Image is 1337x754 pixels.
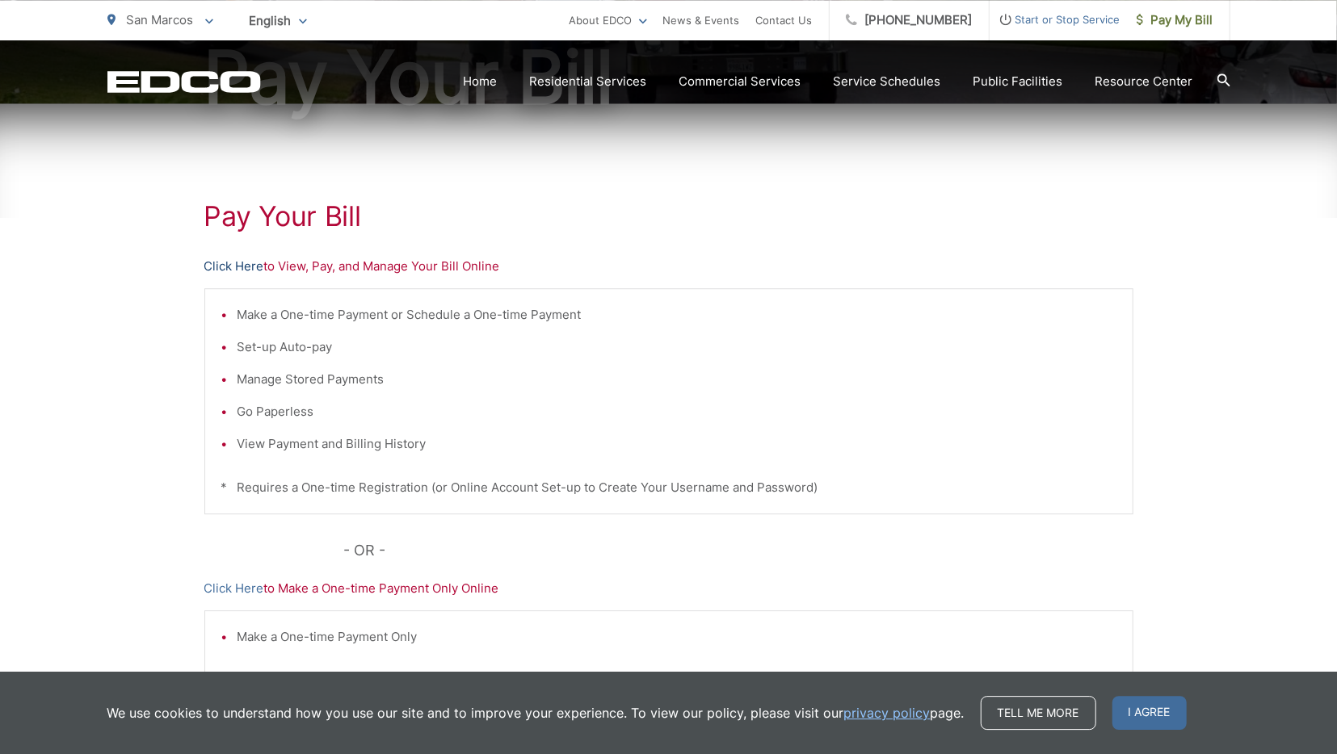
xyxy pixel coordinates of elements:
a: Resource Center [1095,72,1193,91]
a: News & Events [663,10,740,30]
p: to View, Pay, and Manage Your Bill Online [204,257,1133,276]
a: About EDCO [570,10,647,30]
a: Service Schedules [834,72,941,91]
a: Click Here [204,579,264,598]
p: * DOES NOT Require a One-time Registration (or Online Account Set-up) [221,671,1116,690]
p: * Requires a One-time Registration (or Online Account Set-up to Create Your Username and Password) [221,478,1116,497]
a: Click Here [204,257,264,276]
p: to Make a One-time Payment Only Online [204,579,1133,598]
span: English [238,6,319,35]
h1: Pay Your Bill [204,200,1133,232]
span: Pay My Bill [1137,10,1213,30]
li: Manage Stored Payments [238,370,1116,389]
p: - OR - [343,538,1133,563]
a: Tell me more [981,696,1096,730]
a: Home [464,72,498,91]
li: Make a One-time Payment Only [238,627,1116,647]
a: privacy policy [844,703,931,723]
a: Residential Services [530,72,647,91]
span: San Marcos [127,12,194,27]
li: View Payment and Billing History [238,434,1116,454]
a: Public Facilities [973,72,1063,91]
a: EDCD logo. Return to the homepage. [107,70,261,93]
a: Commercial Services [679,72,801,91]
li: Go Paperless [238,402,1116,421]
li: Set-up Auto-pay [238,337,1116,357]
li: Make a One-time Payment or Schedule a One-time Payment [238,305,1116,325]
p: We use cookies to understand how you use our site and to improve your experience. To view our pol... [107,703,965,723]
a: Contact Us [756,10,813,30]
